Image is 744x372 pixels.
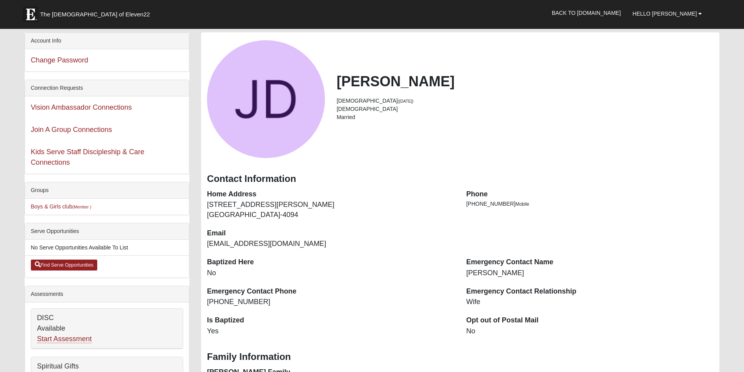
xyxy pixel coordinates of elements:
[337,73,714,90] h2: [PERSON_NAME]
[207,173,714,185] h3: Contact Information
[466,326,714,336] dd: No
[25,223,189,240] div: Serve Opportunities
[25,80,189,96] div: Connection Requests
[31,309,183,349] div: DISC Available
[207,257,455,267] dt: Baptized Here
[31,260,98,271] a: Find Serve Opportunities
[337,113,714,121] li: Married
[207,297,455,307] dd: [PHONE_NUMBER]
[25,33,189,49] div: Account Info
[337,105,714,113] li: [DEMOGRAPHIC_DATA]
[337,97,714,105] li: [DEMOGRAPHIC_DATA]
[25,182,189,199] div: Groups
[633,11,697,17] span: Hello [PERSON_NAME]
[207,200,455,220] dd: [STREET_ADDRESS][PERSON_NAME] [GEOGRAPHIC_DATA]-4094
[466,287,714,297] dt: Emergency Contact Relationship
[25,286,189,303] div: Assessments
[627,4,708,23] a: Hello [PERSON_NAME]
[466,315,714,326] dt: Opt out of Postal Mail
[31,148,145,166] a: Kids Serve Staff Discipleship & Care Connections
[207,351,714,363] h3: Family Information
[19,3,175,22] a: The [DEMOGRAPHIC_DATA] of Eleven22
[207,326,455,336] dd: Yes
[25,240,189,256] li: No Serve Opportunities Available To List
[207,315,455,326] dt: Is Baptized
[398,99,414,103] small: ([DATE])
[207,287,455,297] dt: Emergency Contact Phone
[31,203,91,210] a: Boys & Girls club(Member )
[516,201,529,207] span: Mobile
[72,205,91,209] small: (Member )
[207,268,455,278] dd: No
[466,268,714,278] dd: [PERSON_NAME]
[466,200,714,208] li: [PHONE_NUMBER]
[40,11,150,18] span: The [DEMOGRAPHIC_DATA] of Eleven22
[207,40,325,158] a: View Fullsize Photo
[23,7,38,22] img: Eleven22 logo
[207,239,455,249] dd: [EMAIL_ADDRESS][DOMAIN_NAME]
[466,297,714,307] dd: Wife
[31,126,112,133] a: Join A Group Connections
[31,56,88,64] a: Change Password
[207,189,455,199] dt: Home Address
[466,257,714,267] dt: Emergency Contact Name
[31,103,132,111] a: Vision Ambassador Connections
[207,228,455,239] dt: Email
[546,3,627,23] a: Back to [DOMAIN_NAME]
[466,189,714,199] dt: Phone
[37,335,92,343] a: Start Assessment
